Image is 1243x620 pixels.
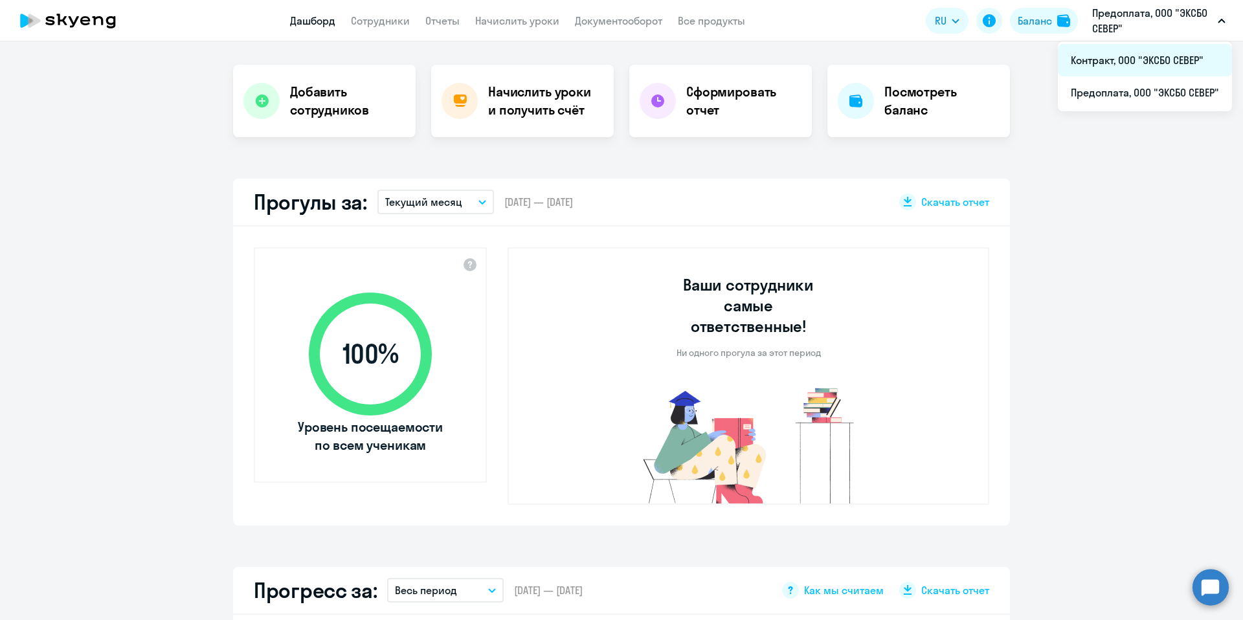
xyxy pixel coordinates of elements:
span: 100 % [296,338,445,370]
span: RU [935,13,946,28]
h4: Сформировать отчет [686,83,801,119]
p: Весь период [395,582,457,598]
button: Балансbalance [1010,8,1078,34]
a: Дашборд [290,14,335,27]
p: Текущий месяц [385,194,462,210]
a: Начислить уроки [475,14,559,27]
button: Предоплата, ООО "ЭКСБО СЕВЕР" [1086,5,1232,36]
p: Ни одного прогула за этот период [677,347,821,359]
h2: Прогресс за: [254,577,377,603]
span: Уровень посещаемости по всем ученикам [296,418,445,454]
h4: Добавить сотрудников [290,83,405,119]
img: no-truants [619,384,879,504]
h4: Посмотреть баланс [884,83,1000,119]
span: Скачать отчет [921,195,989,209]
img: balance [1057,14,1070,27]
span: [DATE] — [DATE] [504,195,573,209]
h4: Начислить уроки и получить счёт [488,83,601,119]
button: Весь период [387,578,504,603]
a: Отчеты [425,14,460,27]
a: Сотрудники [351,14,410,27]
h3: Ваши сотрудники самые ответственные! [666,274,832,337]
p: Предоплата, ООО "ЭКСБО СЕВЕР" [1092,5,1213,36]
span: [DATE] — [DATE] [514,583,583,597]
a: Все продукты [678,14,745,27]
div: Баланс [1018,13,1052,28]
span: Скачать отчет [921,583,989,597]
ul: RU [1058,41,1232,111]
h2: Прогулы за: [254,189,367,215]
button: RU [926,8,969,34]
a: Документооборот [575,14,662,27]
span: Как мы считаем [804,583,884,597]
button: Текущий месяц [377,190,494,214]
